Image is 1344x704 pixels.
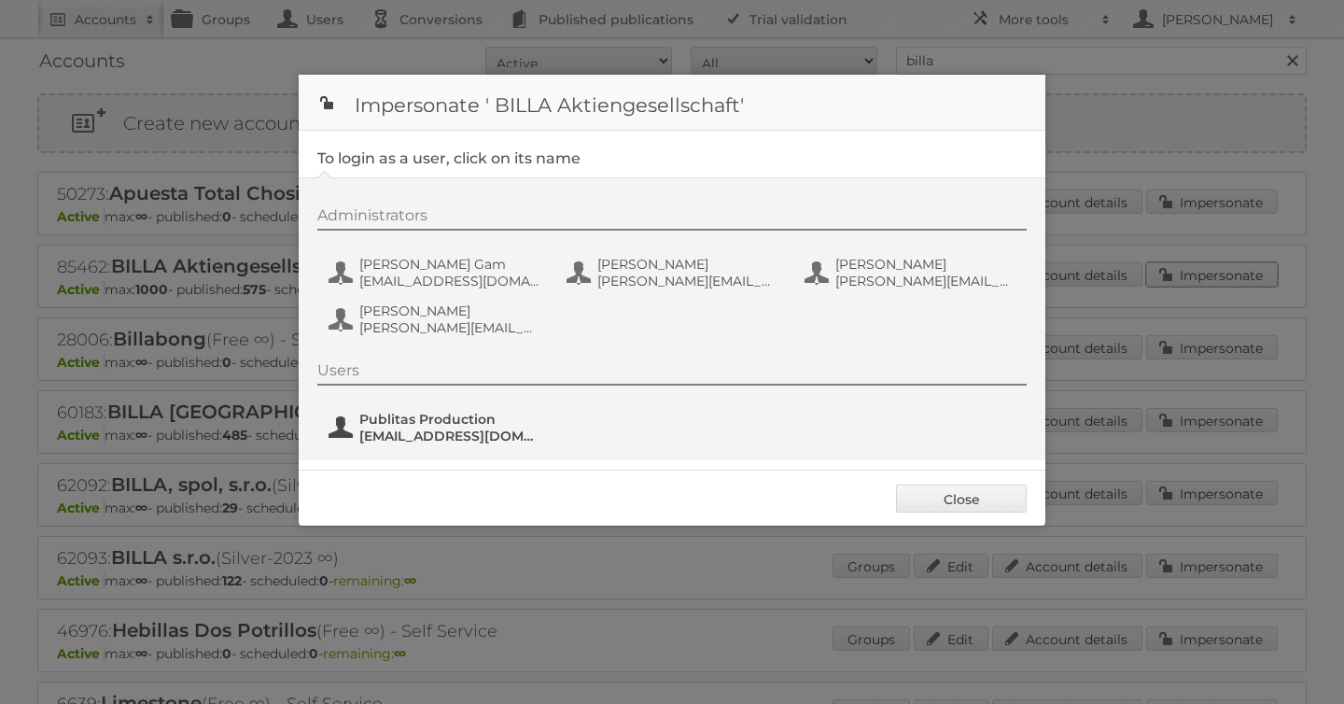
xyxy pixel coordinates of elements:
button: [PERSON_NAME] [PERSON_NAME][EMAIL_ADDRESS][DOMAIN_NAME] [565,254,784,291]
span: [PERSON_NAME] Gam [359,256,540,273]
button: [PERSON_NAME] [PERSON_NAME][EMAIL_ADDRESS][DOMAIN_NAME] [327,301,546,338]
button: [PERSON_NAME] Gam [EMAIL_ADDRESS][DOMAIN_NAME] [327,254,546,291]
span: [PERSON_NAME] [597,256,778,273]
span: [PERSON_NAME][EMAIL_ADDRESS][DOMAIN_NAME] [359,319,540,336]
a: Close [896,485,1027,513]
span: [PERSON_NAME] [835,256,1016,273]
span: [EMAIL_ADDRESS][DOMAIN_NAME] [359,273,540,289]
span: [PERSON_NAME][EMAIL_ADDRESS][DOMAIN_NAME] [597,273,778,289]
div: Users [317,361,1027,386]
button: Publitas Production [EMAIL_ADDRESS][DOMAIN_NAME] [327,409,546,446]
span: Publitas Production [359,411,540,428]
button: [PERSON_NAME] [PERSON_NAME][EMAIL_ADDRESS][DOMAIN_NAME] [803,254,1022,291]
legend: To login as a user, click on its name [317,149,581,167]
span: [PERSON_NAME] [359,303,540,319]
h1: Impersonate ' BILLA Aktiengesellschaft' [299,75,1045,131]
span: [EMAIL_ADDRESS][DOMAIN_NAME] [359,428,540,444]
div: Administrators [317,206,1027,231]
span: [PERSON_NAME][EMAIL_ADDRESS][DOMAIN_NAME] [835,273,1016,289]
